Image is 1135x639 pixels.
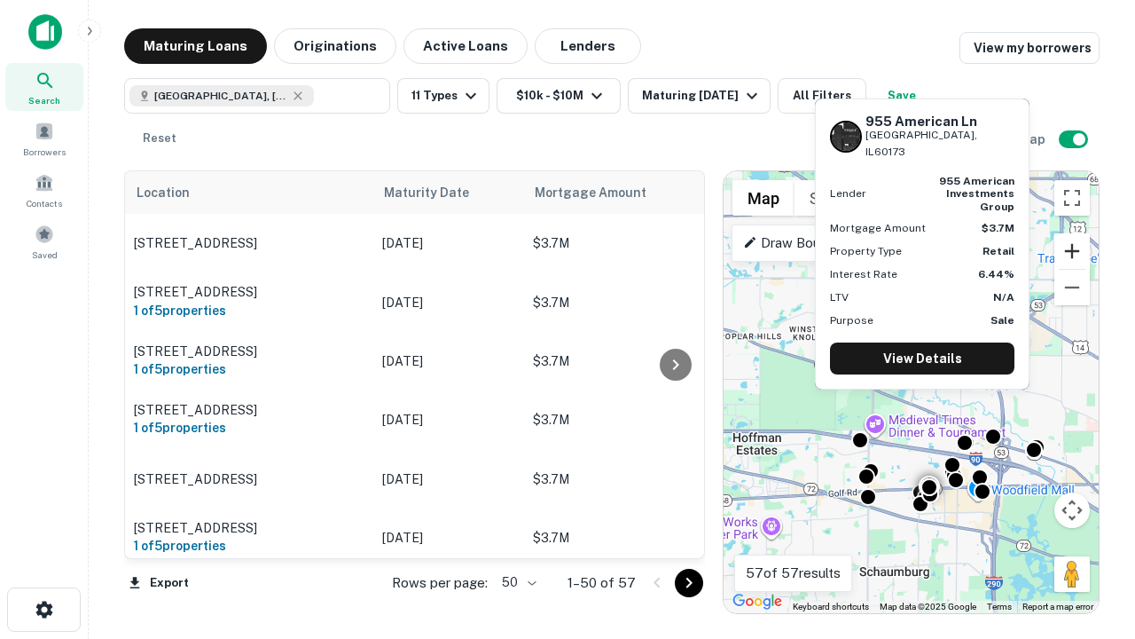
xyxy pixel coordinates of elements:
button: Keyboard shortcuts [793,601,869,613]
a: View my borrowers [959,32,1100,64]
img: Google [728,590,787,613]
p: Interest Rate [830,266,897,282]
button: Go to next page [675,569,703,597]
a: Borrowers [5,114,83,162]
th: Location [125,171,373,214]
button: Active Loans [403,28,528,64]
button: Zoom in [1054,233,1090,269]
p: Property Type [830,243,902,259]
h6: 1 of 5 properties [134,359,364,379]
span: Borrowers [23,145,66,159]
a: View Details [830,343,1014,375]
p: $3.7M [533,528,710,548]
p: $3.7M [533,233,710,253]
p: 57 of 57 results [746,563,841,584]
strong: $3.7M [982,222,1014,234]
p: Purpose [830,312,873,328]
p: [STREET_ADDRESS] [134,520,364,536]
p: Mortgage Amount [830,220,926,236]
p: [GEOGRAPHIC_DATA], IL60173 [865,127,1014,161]
button: Reset [131,121,188,156]
h6: 1 of 5 properties [134,301,364,320]
button: All Filters [778,78,866,114]
h6: 955 American Ln [865,114,1014,130]
p: [DATE] [382,233,515,253]
button: $10k - $10M [497,78,621,114]
p: $3.7M [533,469,710,489]
p: Lender [830,185,866,201]
span: Contacts [27,196,62,210]
button: Export [124,570,193,596]
div: 0 0 [724,171,1099,613]
a: Saved [5,217,83,265]
button: 11 Types [397,78,489,114]
p: [STREET_ADDRESS] [134,343,364,359]
span: Saved [32,248,58,262]
p: 1–50 of 57 [567,572,636,594]
button: Maturing Loans [124,28,267,64]
th: Mortgage Amount [524,171,719,214]
button: Zoom out [1054,270,1090,305]
button: Toggle fullscreen view [1054,180,1090,216]
a: Search [5,63,83,111]
iframe: Chat Widget [1046,497,1135,582]
p: [DATE] [382,351,515,371]
div: 50 [495,570,539,596]
span: Location [136,182,190,203]
a: Terms [987,602,1012,611]
span: Mortgage Amount [535,182,669,203]
strong: Retail [982,245,1014,257]
strong: 6.44% [978,268,1014,280]
span: Map data ©2025 Google [880,602,976,611]
strong: N/A [993,291,1014,304]
p: LTV [830,289,849,305]
button: Show street map [732,180,794,216]
a: Open this area in Google Maps (opens a new window) [728,590,787,613]
div: Maturing [DATE] [642,85,763,106]
a: Report a map error [1022,602,1093,611]
p: $3.7M [533,351,710,371]
h6: 1 of 5 properties [134,536,364,556]
button: Originations [274,28,396,64]
th: Maturity Date [373,171,524,214]
button: Maturing [DATE] [628,78,771,114]
p: [DATE] [382,410,515,430]
p: [DATE] [382,528,515,548]
strong: Sale [990,314,1014,327]
p: Draw Boundary [743,233,854,254]
button: Map camera controls [1054,493,1090,528]
p: [STREET_ADDRESS] [134,402,364,418]
p: Rows per page: [392,572,488,594]
p: [STREET_ADDRESS] [134,471,364,487]
p: [STREET_ADDRESS] [134,235,364,251]
p: [STREET_ADDRESS] [134,284,364,300]
strong: 955 american investments group [939,175,1014,213]
h6: 1 of 5 properties [134,418,364,438]
button: Save your search to get updates of matches that match your search criteria. [873,78,930,114]
p: [DATE] [382,293,515,312]
span: Maturity Date [384,182,492,203]
p: [DATE] [382,469,515,489]
span: [GEOGRAPHIC_DATA], [GEOGRAPHIC_DATA] [154,88,287,104]
span: Search [28,93,60,107]
p: $3.7M [533,410,710,430]
a: Contacts [5,166,83,214]
button: Show satellite imagery [794,180,882,216]
img: capitalize-icon.png [28,14,62,50]
p: $3.7M [533,293,710,312]
button: Lenders [535,28,641,64]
